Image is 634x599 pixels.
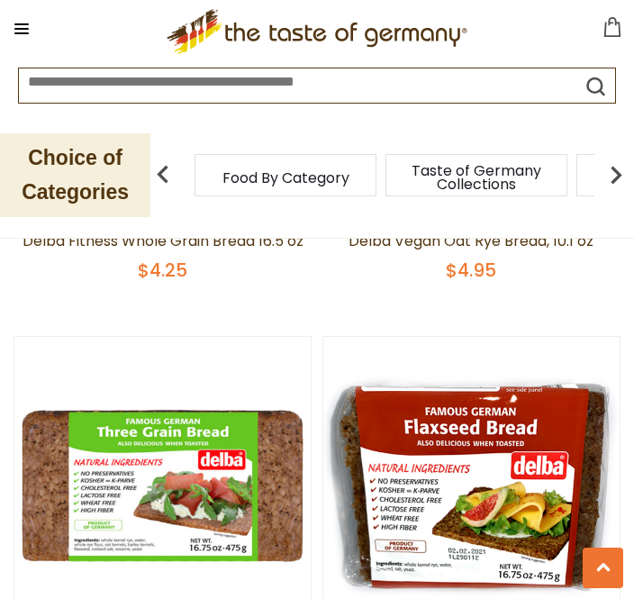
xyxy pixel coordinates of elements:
img: previous arrow [145,157,181,193]
a: Food By Category [222,171,349,185]
span: $4.25 [138,258,187,283]
img: next arrow [598,157,634,193]
a: Delba Fitness Whole Grain Bread 16.5 oz [23,231,303,251]
a: Taste of Germany Collections [404,164,548,191]
span: $4.95 [446,258,496,283]
a: Delba Vegan Oat Rye Bread, 10.1 oz [349,231,593,251]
